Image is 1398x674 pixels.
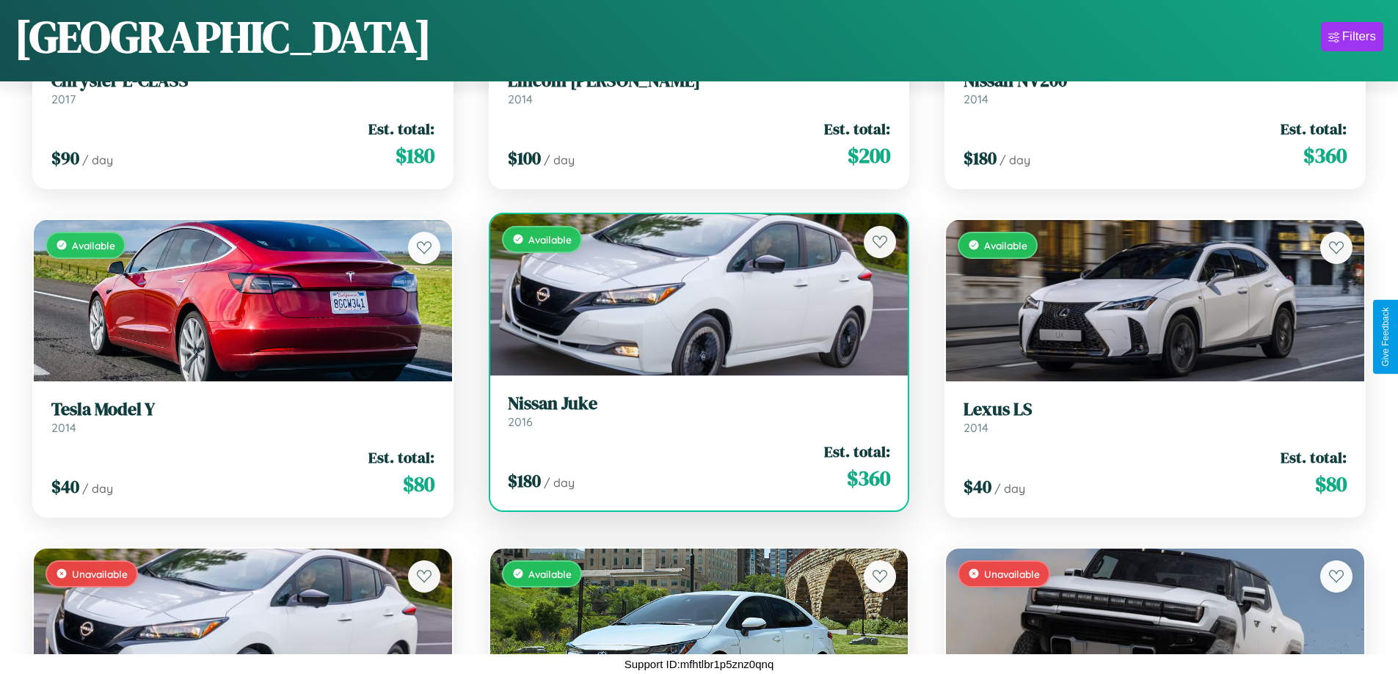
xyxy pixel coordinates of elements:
[51,92,76,106] span: 2017
[964,70,1347,106] a: Nissan NV2002014
[15,7,432,67] h1: [GEOGRAPHIC_DATA]
[1000,153,1030,167] span: / day
[508,146,541,170] span: $ 100
[508,393,891,429] a: Nissan Juke2016
[368,447,434,468] span: Est. total:
[82,153,113,167] span: / day
[368,118,434,139] span: Est. total:
[82,481,113,496] span: / day
[72,239,115,252] span: Available
[508,414,533,429] span: 2016
[528,233,572,246] span: Available
[51,475,79,499] span: $ 40
[984,239,1027,252] span: Available
[51,146,79,170] span: $ 90
[1380,307,1391,367] div: Give Feedback
[544,153,575,167] span: / day
[824,441,890,462] span: Est. total:
[625,654,773,674] p: Support ID: mfhtlbr1p5znz0qnq
[544,475,575,490] span: / day
[1321,22,1383,51] button: Filters
[51,420,76,435] span: 2014
[403,469,434,499] span: $ 80
[964,475,991,499] span: $ 40
[1281,118,1347,139] span: Est. total:
[51,70,434,106] a: Chrysler E-CLASS2017
[984,568,1040,580] span: Unavailable
[51,70,434,92] h3: Chrysler E-CLASS
[964,399,1347,435] a: Lexus LS2014
[964,399,1347,420] h3: Lexus LS
[1281,447,1347,468] span: Est. total:
[848,141,890,170] span: $ 200
[964,420,989,435] span: 2014
[824,118,890,139] span: Est. total:
[994,481,1025,496] span: / day
[964,146,997,170] span: $ 180
[1303,141,1347,170] span: $ 360
[396,141,434,170] span: $ 180
[847,464,890,493] span: $ 360
[508,70,891,92] h3: Lincoln [PERSON_NAME]
[508,469,541,493] span: $ 180
[508,70,891,106] a: Lincoln [PERSON_NAME]2014
[1342,29,1376,44] div: Filters
[1315,469,1347,499] span: $ 80
[51,399,434,420] h3: Tesla Model Y
[51,399,434,435] a: Tesla Model Y2014
[508,92,533,106] span: 2014
[72,568,128,580] span: Unavailable
[964,70,1347,92] h3: Nissan NV200
[964,92,989,106] span: 2014
[508,393,891,414] h3: Nissan Juke
[528,568,572,580] span: Available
